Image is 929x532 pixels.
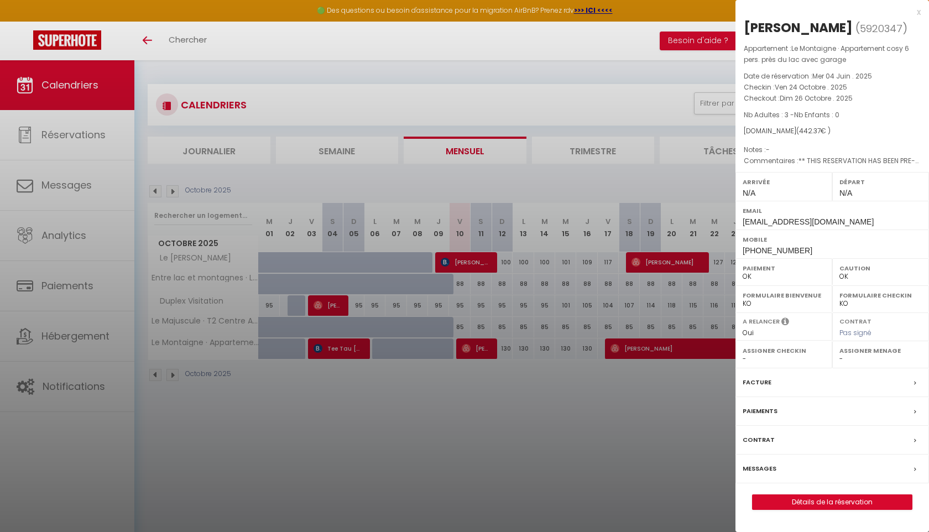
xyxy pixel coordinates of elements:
[744,110,839,119] span: Nb Adultes : 3 -
[775,82,847,92] span: Ven 24 Octobre . 2025
[812,71,872,81] span: Mer 04 Juin . 2025
[839,176,922,187] label: Départ
[744,19,853,36] div: [PERSON_NAME]
[744,82,921,93] p: Checkin :
[781,317,789,329] i: Sélectionner OUI si vous souhaiter envoyer les séquences de messages post-checkout
[743,463,776,474] label: Messages
[744,43,921,65] p: Appartement :
[766,145,770,154] span: -
[839,290,922,301] label: Formulaire Checkin
[794,110,839,119] span: Nb Enfants : 0
[743,246,812,255] span: [PHONE_NUMBER]
[839,345,922,356] label: Assigner Menage
[753,495,912,509] a: Détails de la réservation
[743,405,777,417] label: Paiements
[743,217,874,226] span: [EMAIL_ADDRESS][DOMAIN_NAME]
[743,345,825,356] label: Assigner Checkin
[744,126,921,137] div: [DOMAIN_NAME]
[839,328,871,337] span: Pas signé
[743,176,825,187] label: Arrivée
[743,290,825,301] label: Formulaire Bienvenue
[796,126,831,135] span: ( € )
[744,93,921,104] p: Checkout :
[743,234,922,245] label: Mobile
[855,20,907,36] span: ( )
[780,93,853,103] span: Dim 26 Octobre . 2025
[839,189,852,197] span: N/A
[752,494,912,510] button: Détails de la réservation
[743,189,755,197] span: N/A
[744,144,921,155] p: Notes :
[743,205,922,216] label: Email
[839,317,871,324] label: Contrat
[743,317,780,326] label: A relancer
[799,126,821,135] span: 442.37
[839,263,922,274] label: Caution
[743,434,775,446] label: Contrat
[743,377,771,388] label: Facture
[735,6,921,19] div: x
[744,44,909,64] span: Le Montaigne · Appartement cosy 6 pers. près du lac avec garage
[743,263,825,274] label: Paiement
[744,71,921,82] p: Date de réservation :
[860,22,902,35] span: 5920347
[744,155,921,166] p: Commentaires :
